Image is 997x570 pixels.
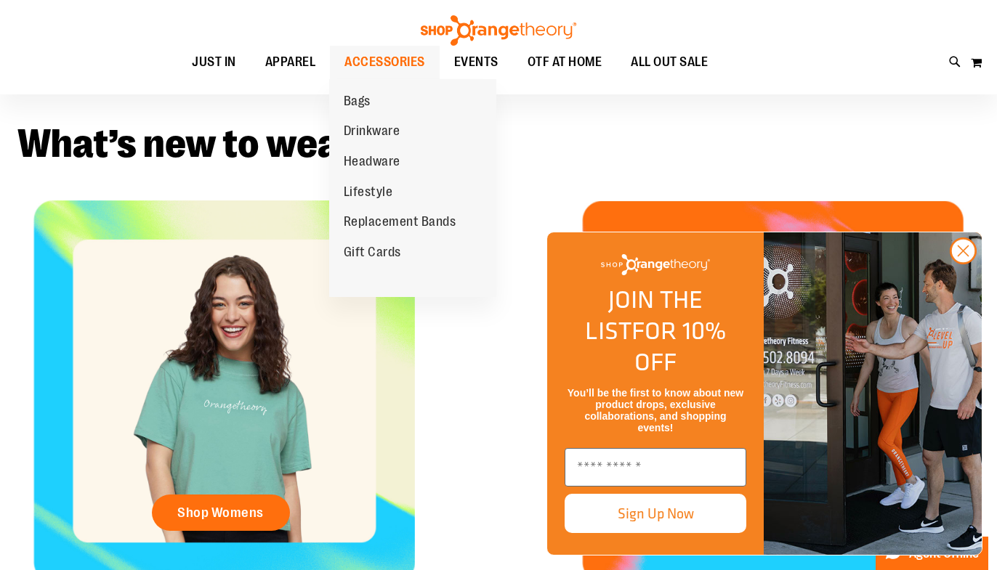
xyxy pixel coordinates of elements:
[192,46,236,78] span: JUST IN
[419,15,578,46] img: Shop Orangetheory
[764,232,982,555] img: Shop Orangtheory
[585,281,703,349] span: JOIN THE LIST
[344,245,401,263] span: Gift Cards
[344,123,400,142] span: Drinkware
[17,124,980,164] h2: What’s new to wear
[528,46,602,78] span: OTF AT HOME
[344,184,393,203] span: Lifestyle
[344,154,400,172] span: Headware
[454,46,498,78] span: EVENTS
[532,217,997,570] div: FLYOUT Form
[152,494,290,531] a: Shop Womens
[177,505,264,521] span: Shop Womens
[265,46,316,78] span: APPAREL
[344,46,425,78] span: ACCESSORIES
[344,94,371,112] span: Bags
[565,448,746,486] input: Enter email
[631,312,726,380] span: FOR 10% OFF
[601,254,710,275] img: Shop Orangetheory
[950,237,977,264] button: Close dialog
[344,214,456,232] span: Replacement Bands
[568,387,743,433] span: You’ll be the first to know about new product drops, exclusive collaborations, and shopping events!
[565,494,746,533] button: Sign Up Now
[631,46,708,78] span: ALL OUT SALE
